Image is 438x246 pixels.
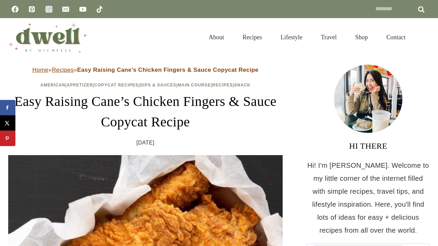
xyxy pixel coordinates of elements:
span: » » [33,67,259,73]
a: Main Course [178,83,211,87]
a: American [40,83,65,87]
a: TikTok [93,2,106,16]
a: Dips & Sauces [140,83,176,87]
a: Facebook [8,2,22,16]
a: Contact [377,25,415,49]
button: View Search Form [418,31,430,43]
a: Home [33,67,49,73]
a: Pinterest [25,2,39,16]
a: YouTube [76,2,90,16]
p: Hi! I'm [PERSON_NAME]. Welcome to my little corner of the internet filled with simple recipes, tr... [307,159,430,237]
h1: Easy Raising Cane’s Chicken Fingers & Sauce Copycat Recipe [8,91,283,132]
a: Lifestyle [271,25,312,49]
span: | | | | | | [40,83,250,87]
a: Copycat Recipes [94,83,139,87]
a: Shop [346,25,377,49]
h3: HI THERE [307,140,430,152]
time: [DATE] [137,138,155,148]
a: Instagram [42,2,56,16]
strong: Easy Raising Cane’s Chicken Fingers & Sauce Copycat Recipe [77,67,258,73]
a: Recipes [52,67,74,73]
a: About [199,25,233,49]
a: Recipes [212,83,233,87]
a: Snack [234,83,250,87]
a: Recipes [233,25,271,49]
a: Email [59,2,73,16]
nav: Primary Navigation [199,25,415,49]
img: DWELL by michelle [8,22,87,53]
a: Travel [312,25,346,49]
a: Appetizer [67,83,93,87]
